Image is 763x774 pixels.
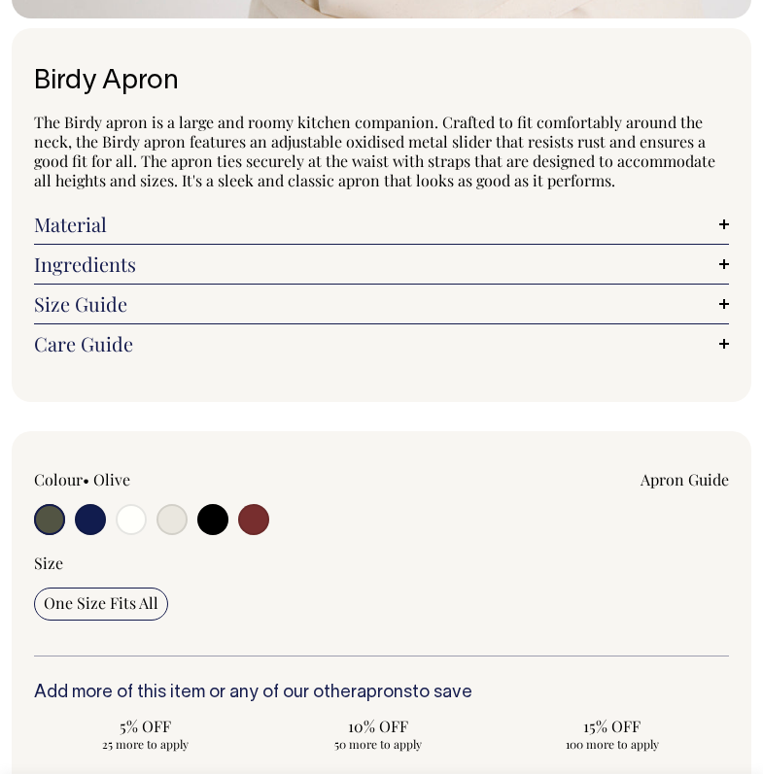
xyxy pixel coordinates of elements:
div: Size [34,554,729,573]
input: 15% OFF 100 more to apply [502,711,723,757]
h6: Add more of this item or any of our other to save [34,684,729,703]
input: One Size Fits All [34,588,168,621]
h1: Birdy Apron [34,67,729,97]
input: 10% OFF 50 more to apply [267,711,489,757]
a: aprons [357,685,412,701]
span: 15% OFF [511,717,713,736]
div: Colour [34,470,312,489]
a: Apron Guide [641,469,729,489]
span: 100 more to apply [511,736,713,752]
a: Material [34,215,729,234]
span: 25 more to apply [44,736,246,752]
span: 50 more to apply [277,736,479,752]
a: Size Guide [34,294,729,314]
span: One Size Fits All [44,593,158,613]
span: • [83,469,89,489]
a: Ingredients [34,254,729,274]
a: Care Guide [34,334,729,353]
span: The Birdy apron is a large and roomy kitchen companion. Crafted to fit comfortably around the nec... [34,112,715,190]
span: 5% OFF [44,717,246,736]
span: 10% OFF [277,717,479,736]
label: Olive [93,469,130,489]
input: 5% OFF 25 more to apply [34,711,256,757]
